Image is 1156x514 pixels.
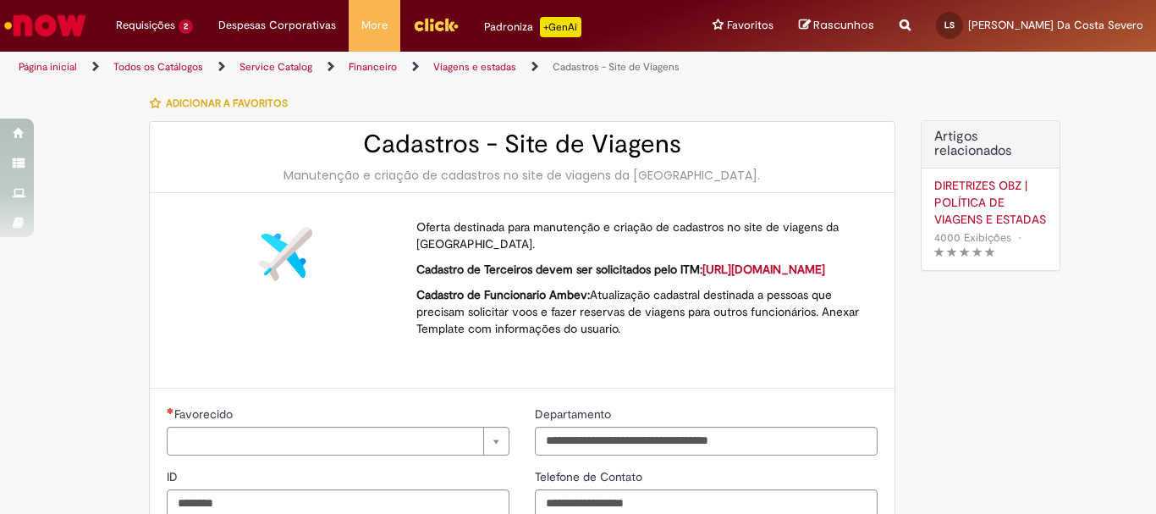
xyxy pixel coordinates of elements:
a: DIRETRIZES OBZ | POLÍTICA DE VIAGENS E ESTADAS [934,177,1047,228]
span: • [1015,226,1025,249]
span: Necessários - Favorecido [174,406,236,422]
a: Limpar campo Favorecido [167,427,509,456]
input: Departamento [535,427,878,456]
span: More [361,17,388,34]
span: 2 [179,19,193,34]
h3: Artigos relacionados [934,130,1047,159]
a: Cadastros - Site de Viagens [553,60,680,74]
ul: Trilhas de página [13,52,758,83]
span: ID [167,469,181,484]
strong: Cadastro de Funcionario Ambev: [416,287,590,302]
a: Service Catalog [239,60,312,74]
span: Telefone de Contato [535,469,646,484]
p: Oferta destinada para manutenção e criação de cadastros no site de viagens da [GEOGRAPHIC_DATA]. [416,218,865,252]
span: Rascunhos [813,17,874,33]
a: Financeiro [349,60,397,74]
div: Manutenção e criação de cadastros no site de viagens da [GEOGRAPHIC_DATA]. [167,167,878,184]
span: Departamento [535,406,614,422]
img: ServiceNow [2,8,89,42]
span: [PERSON_NAME] Da Costa Severo [968,18,1143,32]
h2: Cadastros - Site de Viagens [167,130,878,158]
div: Padroniza [484,17,581,37]
p: +GenAi [540,17,581,37]
span: Necessários [167,407,174,414]
p: Atualização cadastral destinada a pessoas que precisam solicitar voos e fazer reservas de viagens... [416,286,865,337]
a: Todos os Catálogos [113,60,203,74]
a: [URL][DOMAIN_NAME] [702,262,825,277]
span: 4000 Exibições [934,230,1011,245]
strong: Cadastro de Terceiros devem ser solicitados pelo ITM: [416,262,825,277]
a: Viagens e estadas [433,60,516,74]
span: Favoritos [727,17,773,34]
span: Despesas Corporativas [218,17,336,34]
span: Adicionar a Favoritos [166,97,288,110]
span: Requisições [116,17,175,34]
img: click_logo_yellow_360x200.png [413,12,459,37]
button: Adicionar a Favoritos [149,86,297,121]
img: Cadastros - Site de Viagens [258,227,312,281]
a: Página inicial [19,60,77,74]
a: Rascunhos [799,18,874,34]
span: LS [944,19,955,30]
